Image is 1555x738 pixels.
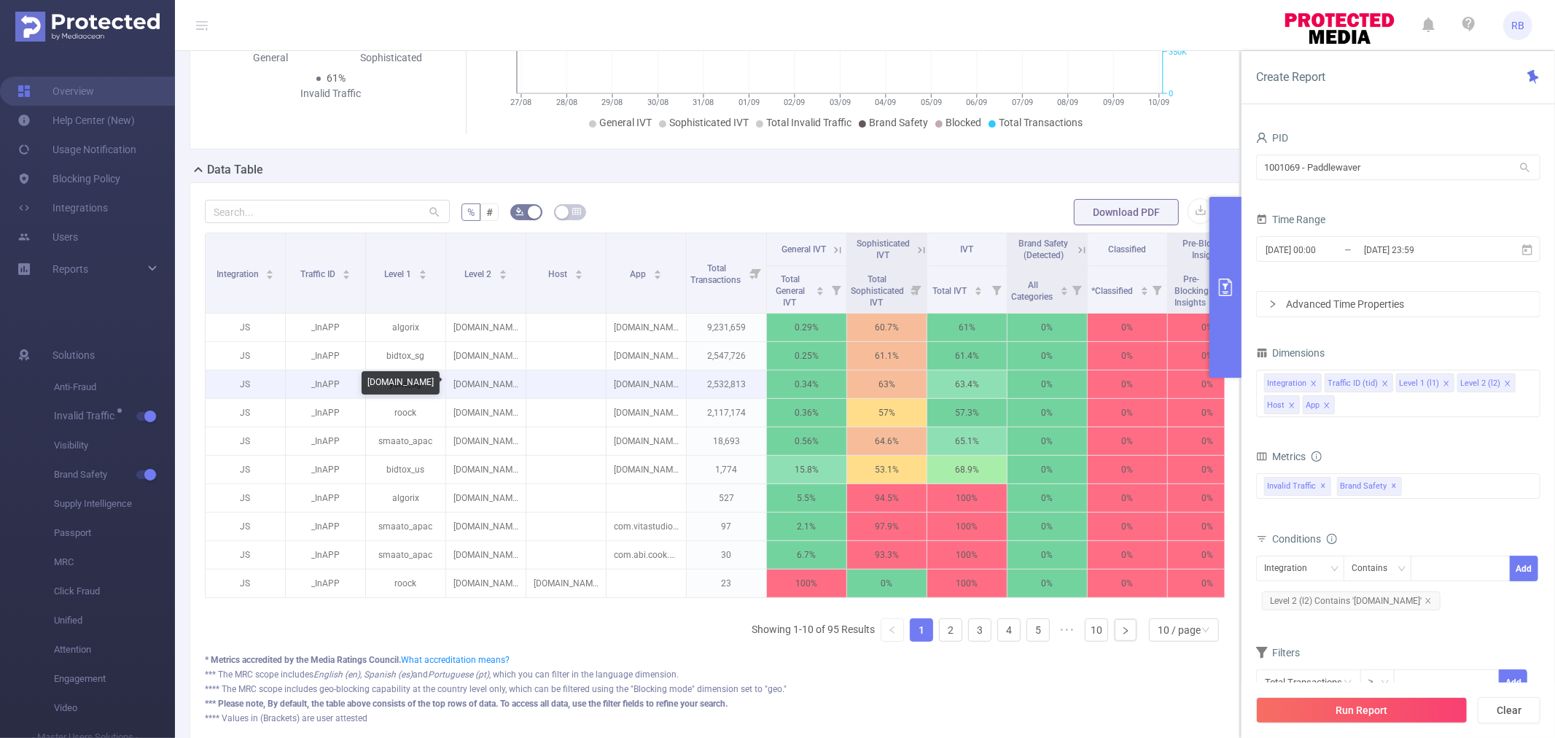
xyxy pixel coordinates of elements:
span: % [467,206,475,218]
div: Sort [265,268,274,276]
li: Integration [1264,373,1322,392]
a: Users [17,222,78,252]
span: General IVT [782,244,826,255]
i: icon: caret-down [1060,290,1068,294]
p: com.abi.cook.chill [607,541,686,569]
span: Create Report [1256,70,1325,84]
p: 0% [1008,541,1087,569]
p: 0% [1008,342,1087,370]
p: [DOMAIN_NAME] [446,399,526,427]
p: 100% [927,570,1007,597]
p: 0% [1168,541,1247,569]
span: ✕ [1321,478,1327,495]
div: Level 2 (l2) [1460,374,1500,393]
i: icon: caret-down [418,273,426,278]
li: Showing 1-10 of 95 Results [752,618,875,642]
p: roock [366,399,445,427]
i: icon: caret-up [343,268,351,272]
p: 0% [1008,570,1087,597]
p: 53.1% [847,456,927,483]
i: icon: close [1288,402,1295,411]
li: Traffic ID (tid) [1325,373,1393,392]
i: Filter menu [746,233,766,313]
p: 100% [927,484,1007,512]
a: Overview [17,77,94,106]
p: 30 [687,541,766,569]
span: Level 1 [384,269,413,279]
div: 10 / page [1158,619,1201,641]
div: Sort [1140,284,1149,293]
li: 2 [939,618,962,642]
i: icon: down [1398,564,1406,575]
i: icon: left [888,626,897,634]
p: 64.6% [847,427,927,455]
span: Dimensions [1256,347,1325,359]
p: [DOMAIN_NAME] [446,314,526,341]
p: 0.56% [767,427,846,455]
span: Conditions [1272,533,1337,545]
p: 63.4% [927,370,1007,398]
i: icon: caret-down [654,273,662,278]
div: Integration [1267,374,1306,393]
input: End date [1363,240,1481,260]
i: icon: close [1323,402,1330,411]
p: JS [206,456,285,483]
a: 5 [1027,619,1049,641]
i: icon: caret-down [499,273,507,278]
li: 1 [910,618,933,642]
i: icon: table [572,207,581,216]
p: 0% [1008,399,1087,427]
a: 3 [969,619,991,641]
p: bidtox_us [366,456,445,483]
p: 0% [1088,314,1167,341]
p: 61.1% [847,342,927,370]
div: General [211,50,331,66]
p: _InAPP [286,427,365,455]
tspan: 01/09 [738,98,760,107]
p: 68.9% [927,456,1007,483]
tspan: 03/09 [830,98,851,107]
p: 0% [1088,342,1167,370]
p: [DOMAIN_NAME] [607,342,686,370]
span: Sophisticated IVT [857,238,910,260]
span: Brand Safety [869,117,928,128]
p: smaato_apac [366,541,445,569]
p: 15.8% [767,456,846,483]
p: _InAPP [286,570,365,597]
p: 23 [687,570,766,597]
span: Brand Safety [1337,477,1402,496]
i: icon: caret-down [343,273,351,278]
p: _InAPP [286,399,365,427]
p: 0% [1008,513,1087,540]
span: Attention [54,635,175,664]
p: 0% [1168,370,1247,398]
p: algorix [366,484,445,512]
p: 94.5% [847,484,927,512]
p: JS [206,484,285,512]
p: 93.3% [847,541,927,569]
i: icon: caret-up [575,268,583,272]
p: 0.25% [767,342,846,370]
p: [DOMAIN_NAME] [446,570,526,597]
a: 2 [940,619,962,641]
a: Reports [52,255,88,284]
i: icon: down [1201,626,1210,636]
div: Sophisticated [331,50,451,66]
div: Sort [499,268,507,276]
p: JS [206,399,285,427]
li: Level 2 (l2) [1457,373,1516,392]
span: Metrics [1256,451,1306,462]
p: 9,231,659 [687,314,766,341]
span: IVT [961,244,974,255]
div: Invalid Traffic [271,86,391,101]
tspan: 08/09 [1057,98,1078,107]
button: Run Report [1256,697,1468,723]
p: _InAPP [286,342,365,370]
p: 0% [1168,427,1247,455]
li: App [1303,395,1335,414]
p: [DOMAIN_NAME] [607,427,686,455]
tspan: 05/09 [921,98,942,107]
p: [DOMAIN_NAME] [607,370,686,398]
tspan: 06/09 [966,98,987,107]
div: Contains [1352,556,1398,580]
